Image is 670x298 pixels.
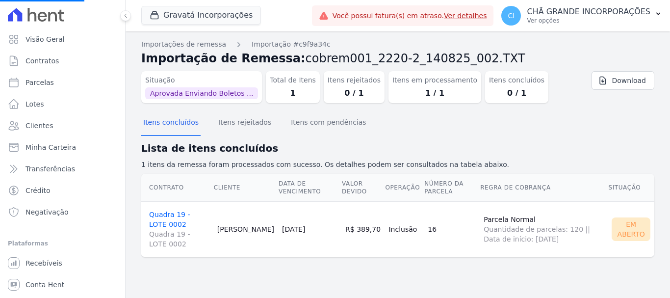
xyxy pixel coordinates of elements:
p: 1 itens da remessa foram processados com sucesso. Os detalhes podem ser consultados na tabela aba... [141,160,654,170]
button: Gravatá Incorporações [141,6,261,25]
td: Inclusão [385,201,424,257]
th: Contrato [141,174,213,202]
h2: Importação de Remessa: [141,50,654,67]
div: Em Aberto [612,217,650,241]
a: Download [592,71,654,90]
dd: 1 / 1 [392,87,477,99]
span: Você possui fatura(s) em atraso. [333,11,487,21]
th: Cliente [213,174,278,202]
span: cobrem001_2220-2_140825_002.TXT [306,52,525,65]
dd: 1 [270,87,316,99]
a: Importação #c9f9a34c [252,39,331,50]
a: Crédito [4,181,121,200]
a: Visão Geral [4,29,121,49]
div: Plataformas [8,238,117,249]
a: Ver detalhes [444,12,487,20]
td: 16 [424,201,480,257]
span: Transferências [26,164,75,174]
span: Lotes [26,99,44,109]
span: CI [508,12,515,19]
h2: Lista de itens concluídos [141,141,654,156]
a: Conta Hent [4,275,121,295]
a: Parcelas [4,73,121,92]
dt: Total de Itens [270,75,316,85]
a: Transferências [4,159,121,179]
span: Visão Geral [26,34,65,44]
dt: Situação [145,75,258,85]
a: Lotes [4,94,121,114]
span: Aprovada Enviando Boletos ... [145,87,258,99]
th: Situação [608,174,654,202]
button: Itens com pendências [289,110,368,136]
a: Clientes [4,116,121,135]
dt: Itens em processamento [392,75,477,85]
button: Itens rejeitados [216,110,273,136]
a: Minha Carteira [4,137,121,157]
dt: Itens concluídos [489,75,544,85]
a: Negativação [4,202,121,222]
a: Contratos [4,51,121,71]
th: Operação [385,174,424,202]
p: Ver opções [527,17,650,25]
span: Conta Hent [26,280,64,290]
dt: Itens rejeitados [328,75,381,85]
span: Minha Carteira [26,142,76,152]
span: Quantidade de parcelas: 120 || Data de início: [DATE] [484,224,604,244]
th: Regra de Cobrança [480,174,608,202]
th: Número da Parcela [424,174,480,202]
a: Recebíveis [4,253,121,273]
button: Itens concluídos [141,110,201,136]
span: Parcelas [26,78,54,87]
th: Valor devido [341,174,385,202]
p: CHÃ GRANDE INCORPORAÇÕES [527,7,650,17]
span: Contratos [26,56,59,66]
span: Recebíveis [26,258,62,268]
dd: 0 / 1 [489,87,544,99]
span: Crédito [26,186,51,195]
td: R$ 389,70 [341,201,385,257]
button: CI CHÃ GRANDE INCORPORAÇÕES Ver opções [493,2,670,29]
dd: 0 / 1 [328,87,381,99]
span: Negativação [26,207,69,217]
span: Quadra 19 - LOTE 0002 [149,229,209,249]
th: Data de Vencimento [278,174,341,202]
nav: Breadcrumb [141,39,654,50]
a: Importações de remessa [141,39,226,50]
td: [DATE] [278,201,341,257]
td: Parcela Normal [480,201,608,257]
td: [PERSON_NAME] [213,201,278,257]
a: Quadra 19 - LOTE 0002Quadra 19 - LOTE 0002 [149,211,209,249]
span: Clientes [26,121,53,131]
